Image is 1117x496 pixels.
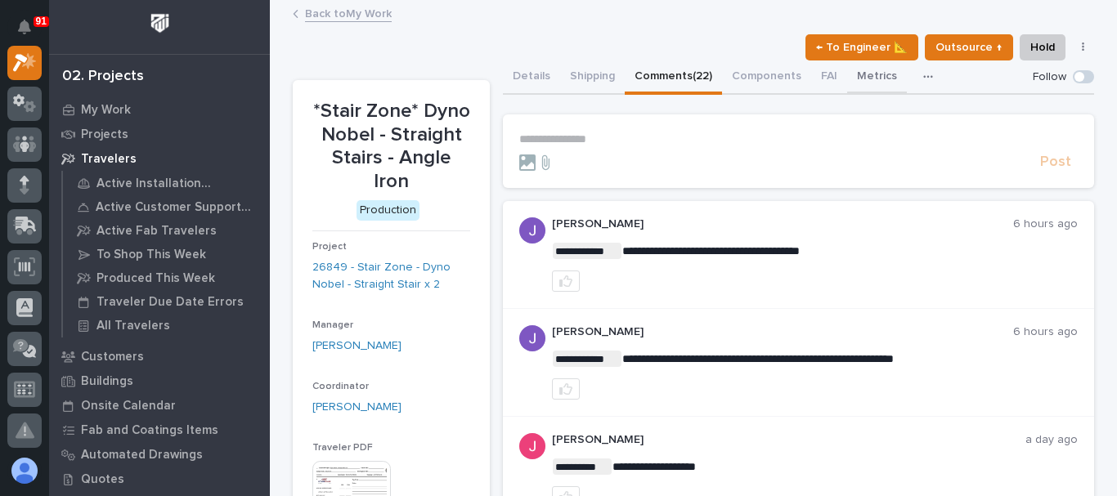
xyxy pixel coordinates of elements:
p: [PERSON_NAME] [552,433,1025,447]
p: Follow [1033,70,1066,84]
button: Metrics [847,60,907,95]
p: Travelers [81,152,137,167]
p: Active Installation Travelers [96,177,258,191]
img: ACg8ocI-SXp0KwvcdjE4ZoRMyLsZRSgZqnEZt9q_hAaElEsh-D-asw=s96-c [519,433,545,459]
a: [PERSON_NAME] [312,399,401,416]
p: Onsite Calendar [81,399,176,413]
a: Buildings [49,369,270,393]
p: 91 [36,16,47,27]
p: Projects [81,127,128,142]
span: Traveler PDF [312,443,373,453]
a: Onsite Calendar [49,393,270,418]
span: Manager [312,320,353,330]
span: Coordinator [312,382,369,391]
a: To Shop This Week [63,243,270,266]
p: 6 hours ago [1013,325,1078,339]
img: AATXAJywsQtdZu1w-rz0-06ykoMAWJuusLdIj9kTasLJ=s96-c [519,325,545,351]
span: Outsource ↑ [935,38,1003,57]
span: ← To Engineer 📐 [816,38,908,57]
p: [PERSON_NAME] [552,217,1013,231]
p: Active Customer Support Travelers [96,200,258,215]
button: Comments (22) [625,60,722,95]
p: Traveler Due Date Errors [96,295,244,310]
p: All Travelers [96,319,170,333]
button: like this post [552,378,580,400]
img: AATXAJywsQtdZu1w-rz0-06ykoMAWJuusLdIj9kTasLJ=s96-c [519,217,545,244]
p: Automated Drawings [81,448,203,462]
a: Travelers [49,146,270,171]
span: Post [1040,153,1071,172]
a: Back toMy Work [305,3,392,22]
p: My Work [81,103,131,118]
p: Fab and Coatings Items [81,423,218,438]
a: My Work [49,97,270,122]
p: To Shop This Week [96,248,206,262]
p: Customers [81,350,144,364]
p: Active Fab Travelers [96,224,217,239]
a: 26849 - Stair Zone - Dyno Nobel - Straight Stair x 2 [312,259,470,293]
a: Fab and Coatings Items [49,418,270,442]
a: [PERSON_NAME] [312,337,401,355]
a: Active Installation Travelers [63,172,270,194]
button: FAI [811,60,847,95]
span: Project [312,242,347,252]
div: Production [357,200,419,221]
a: Projects [49,122,270,146]
p: Quotes [81,472,124,487]
p: *Stair Zone* Dyno Nobel - Straight Stairs - Angle Iron [312,100,470,194]
div: 02. Projects [62,68,144,86]
a: All Travelers [63,314,270,337]
img: Workspace Logo [145,8,175,38]
p: 6 hours ago [1013,217,1078,231]
a: Produced This Week [63,266,270,289]
a: Quotes [49,467,270,491]
a: Traveler Due Date Errors [63,290,270,313]
button: Components [722,60,811,95]
button: Hold [1020,34,1065,60]
button: Post [1034,153,1078,172]
div: Notifications91 [20,20,42,46]
button: ← To Engineer 📐 [805,34,918,60]
button: users-avatar [7,454,42,488]
a: Customers [49,344,270,369]
a: Active Fab Travelers [63,219,270,242]
button: Outsource ↑ [925,34,1013,60]
a: Automated Drawings [49,442,270,467]
p: Buildings [81,374,133,389]
button: Notifications [7,10,42,44]
span: Hold [1030,38,1055,57]
p: a day ago [1025,433,1078,447]
p: Produced This Week [96,271,215,286]
button: like this post [552,270,580,292]
button: Details [503,60,560,95]
p: [PERSON_NAME] [552,325,1013,339]
a: Active Customer Support Travelers [63,195,270,218]
button: Shipping [560,60,625,95]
